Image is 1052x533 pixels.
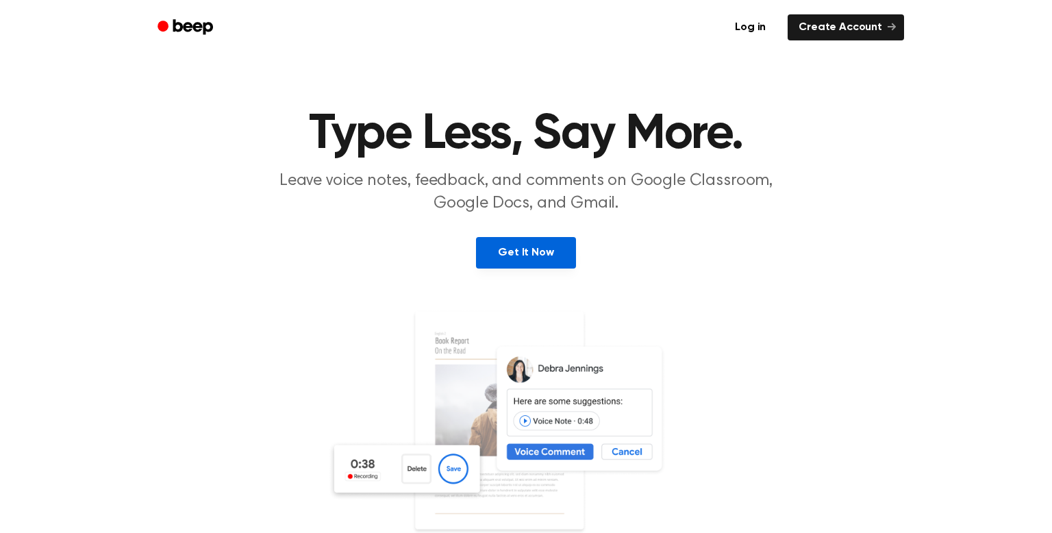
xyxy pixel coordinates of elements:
h1: Type Less, Say More. [175,110,877,159]
a: Beep [148,14,225,41]
a: Get It Now [476,237,575,269]
a: Create Account [788,14,904,40]
p: Leave voice notes, feedback, and comments on Google Classroom, Google Docs, and Gmail. [263,170,789,215]
a: Log in [721,12,779,43]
